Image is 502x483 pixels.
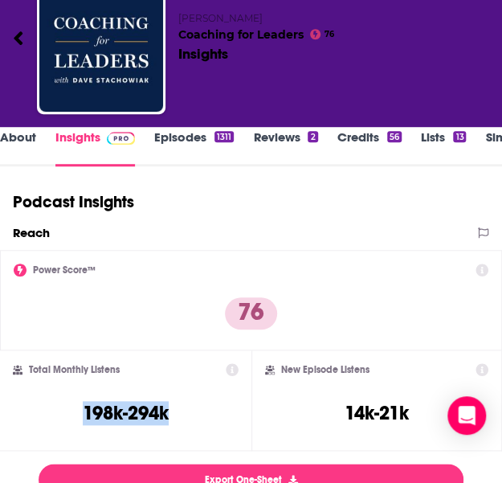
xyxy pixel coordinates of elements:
[154,129,234,166] a: Episodes1311
[29,364,120,375] h2: Total Monthly Listens
[55,129,135,166] a: InsightsPodchaser Pro
[214,131,234,142] div: 1311
[225,297,277,330] p: 76
[107,132,135,145] img: Podchaser Pro
[253,129,317,166] a: Reviews2
[83,401,169,425] h3: 198k-294k
[13,225,50,240] h2: Reach
[178,45,228,63] div: Insights
[421,129,466,166] a: Lists13
[33,264,96,276] h2: Power Score™
[324,31,333,38] span: 76
[387,131,402,142] div: 56
[453,131,466,142] div: 13
[13,192,134,212] h1: Podcast Insights
[178,12,263,24] span: [PERSON_NAME]
[447,396,486,435] div: Open Intercom Messenger
[345,401,409,425] h3: 14k-21k
[178,12,489,42] h2: Coaching for Leaders
[281,364,369,375] h2: New Episode Listens
[337,129,402,166] a: Credits56
[308,131,317,142] div: 2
